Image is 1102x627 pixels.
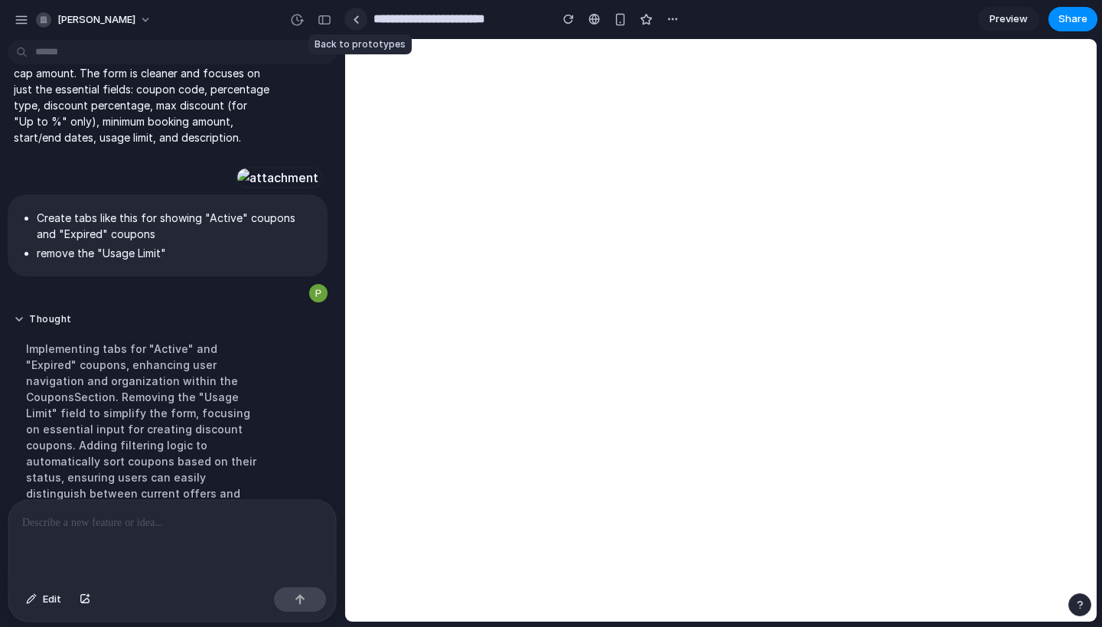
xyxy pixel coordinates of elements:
[43,592,61,607] span: Edit
[14,331,269,591] div: Implementing tabs for "Active" and "Expired" coupons, enhancing user navigation and organization ...
[308,34,412,54] div: Back to prototypes
[1048,7,1097,31] button: Share
[990,11,1028,27] span: Preview
[978,7,1039,31] a: Preview
[37,210,314,242] li: Create tabs like this for showing "Active" coupons and "Expired" coupons
[30,8,159,32] button: [PERSON_NAME]
[37,245,314,261] li: remove the "Usage Limit"
[57,12,135,28] span: [PERSON_NAME]
[18,587,69,612] button: Edit
[1058,11,1087,27] span: Share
